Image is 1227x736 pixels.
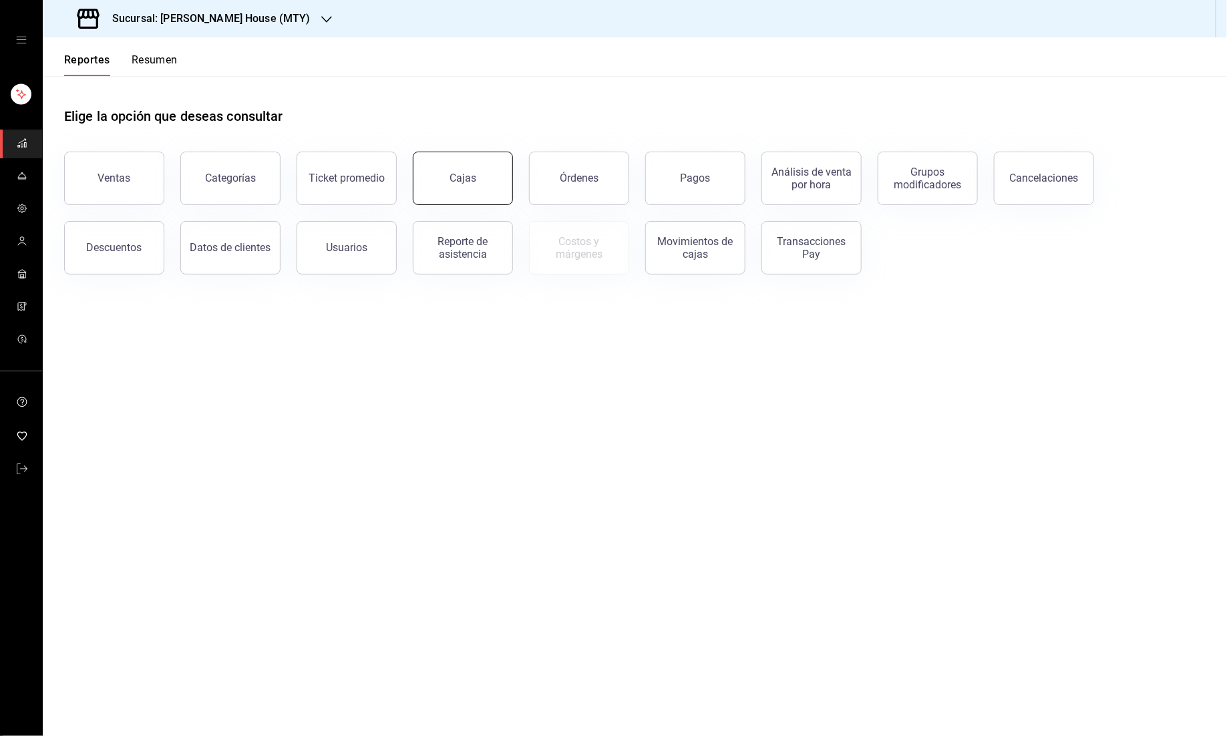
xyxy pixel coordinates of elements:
[87,241,142,254] div: Descuentos
[994,152,1094,205] button: Cancelaciones
[64,53,110,76] button: Reportes
[538,235,621,260] div: Costos y márgenes
[413,152,513,205] button: Cajas
[205,172,256,184] div: Categorías
[645,221,745,274] button: Movimientos de cajas
[180,221,281,274] button: Datos de clientes
[1010,172,1079,184] div: Cancelaciones
[180,152,281,205] button: Categorías
[654,235,737,260] div: Movimientos de cajas
[529,221,629,274] button: Contrata inventarios para ver este reporte
[98,172,131,184] div: Ventas
[190,241,271,254] div: Datos de clientes
[421,235,504,260] div: Reporte de asistencia
[64,152,164,205] button: Ventas
[761,221,862,274] button: Transacciones Pay
[297,221,397,274] button: Usuarios
[681,172,711,184] div: Pagos
[886,166,969,191] div: Grupos modificadores
[770,166,853,191] div: Análisis de venta por hora
[64,221,164,274] button: Descuentos
[16,35,27,45] button: open drawer
[326,241,367,254] div: Usuarios
[560,172,598,184] div: Órdenes
[64,53,178,76] div: navigation tabs
[645,152,745,205] button: Pagos
[878,152,978,205] button: Grupos modificadores
[761,152,862,205] button: Análisis de venta por hora
[297,152,397,205] button: Ticket promedio
[309,172,385,184] div: Ticket promedio
[529,152,629,205] button: Órdenes
[770,235,853,260] div: Transacciones Pay
[132,53,178,76] button: Resumen
[413,221,513,274] button: Reporte de asistencia
[64,106,283,126] h1: Elige la opción que deseas consultar
[450,172,476,184] div: Cajas
[102,11,311,27] h3: Sucursal: [PERSON_NAME] House (MTY)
